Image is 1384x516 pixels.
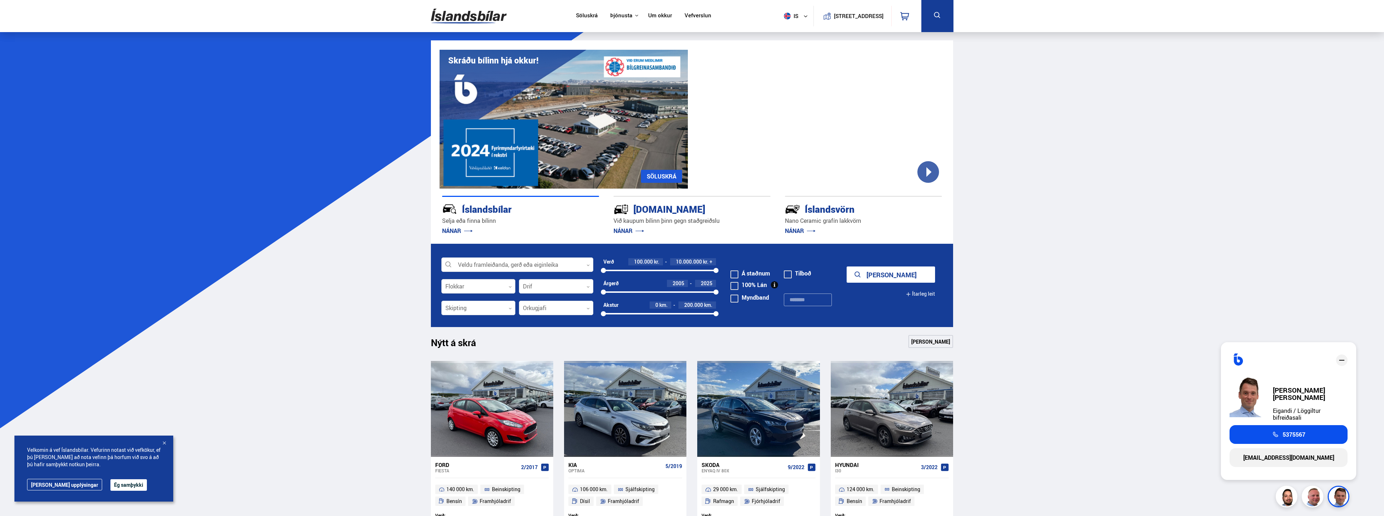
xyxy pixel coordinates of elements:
[614,202,745,215] div: [DOMAIN_NAME]
[701,280,712,287] span: 2025
[713,485,738,494] span: 29 000 km.
[614,202,629,217] img: tr5P-W3DuiFaO7aO.svg
[435,462,518,468] div: Ford
[442,202,457,217] img: JRvxyua_JYH6wB4c.svg
[788,464,804,470] span: 9/2022
[673,280,684,287] span: 2005
[634,258,653,265] span: 100.000
[835,468,918,473] div: i30
[603,281,619,286] div: Árgerð
[659,302,668,308] span: km.
[785,202,916,215] div: Íslandsvörn
[702,468,785,473] div: Enyaq iV 80X
[521,464,538,470] span: 2/2017
[480,497,511,506] span: Framhjóladrif
[1230,425,1348,444] a: 5375567
[431,337,489,352] h1: Nýtt á skrá
[835,462,918,468] div: Hyundai
[847,485,874,494] span: 124 000 km.
[435,468,518,473] div: Fiesta
[921,464,938,470] span: 3/2022
[781,5,813,27] button: is
[817,6,887,26] a: [STREET_ADDRESS]
[752,497,780,506] span: Fjórhjóladrif
[1329,487,1350,508] img: FbJEzSuNWCJXmdc-.webp
[442,227,473,235] a: NÁNAR
[603,259,614,265] div: Verð
[446,497,462,506] span: Bensín
[785,202,800,217] img: -Svtn6bYgwAsiwNX.svg
[676,258,702,265] span: 10.000.000
[785,227,816,235] a: NÁNAR
[781,13,799,19] span: is
[442,202,573,215] div: Íslandsbílar
[648,12,672,20] a: Um okkur
[568,468,663,473] div: Optima
[110,479,147,491] button: Ég samþykki
[703,259,708,265] span: kr.
[847,266,935,283] button: [PERSON_NAME]
[784,270,811,276] label: Tilboð
[568,462,663,468] div: Kia
[1230,376,1266,417] img: FbJEzSuNWCJXmdc-.webp
[614,227,644,235] a: NÁNAR
[654,259,659,265] span: kr.
[625,485,655,494] span: Sjálfskipting
[908,335,953,348] a: [PERSON_NAME]
[614,217,770,225] p: Við kaupum bílinn þinn gegn staðgreiðslu
[580,485,608,494] span: 106 000 km.
[27,479,102,490] a: [PERSON_NAME] upplýsingar
[1230,448,1348,467] a: [EMAIL_ADDRESS][DOMAIN_NAME]
[446,485,474,494] span: 140 000 km.
[603,302,619,308] div: Akstur
[785,217,942,225] p: Nano Ceramic grafín lakkvörn
[837,13,881,19] button: [STREET_ADDRESS]
[704,302,712,308] span: km.
[576,12,598,20] a: Söluskrá
[610,12,632,19] button: Þjónusta
[655,301,658,308] span: 0
[665,463,682,469] span: 5/2019
[756,485,785,494] span: Sjálfskipting
[892,485,920,494] span: Beinskipting
[730,282,767,288] label: 100% Lán
[641,170,682,183] a: SÖLUSKRÁ
[492,485,520,494] span: Beinskipting
[730,270,770,276] label: Á staðnum
[702,462,785,468] div: Skoda
[685,12,711,20] a: Vefverslun
[1283,431,1305,438] span: 5375567
[730,295,769,300] label: Myndband
[440,50,688,189] img: eKx6w-_Home_640_.png
[431,4,507,28] img: G0Ugv5HjCgRt.svg
[879,497,911,506] span: Framhjóladrif
[1303,487,1324,508] img: siFngHWaQ9KaOqBr.png
[906,286,935,302] button: Ítarleg leit
[27,446,161,468] span: Velkomin á vef Íslandsbílar. Vefurinn notast við vefkökur, ef þú [PERSON_NAME] að nota vefinn þá ...
[847,497,862,506] span: Bensín
[1277,487,1298,508] img: nhp88E3Fdnt1Opn2.png
[1273,407,1348,421] div: Eigandi / Löggiltur bifreiðasali
[1336,354,1348,366] div: close
[684,301,703,308] span: 200.000
[442,217,599,225] p: Selja eða finna bílinn
[1273,387,1348,401] div: [PERSON_NAME] [PERSON_NAME]
[608,497,639,506] span: Framhjóladrif
[784,13,791,19] img: svg+xml;base64,PHN2ZyB4bWxucz0iaHR0cDovL3d3dy53My5vcmcvMjAwMC9zdmciIHdpZHRoPSI1MTIiIGhlaWdodD0iNT...
[580,497,590,506] span: Dísil
[710,259,712,265] span: +
[448,56,538,65] h1: Skráðu bílinn hjá okkur!
[713,497,734,506] span: Rafmagn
